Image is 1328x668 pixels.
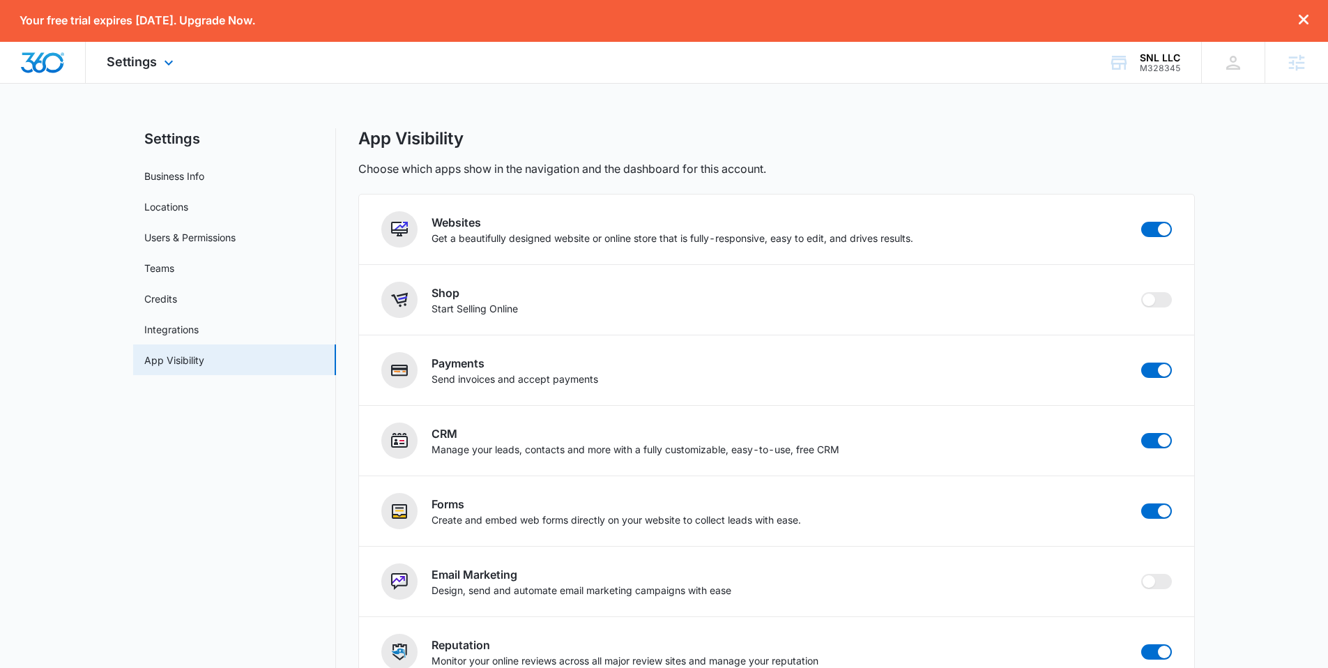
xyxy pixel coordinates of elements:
[432,442,839,457] p: Manage your leads, contacts and more with a fully customizable, easy-to-use, free CRM
[144,199,188,214] a: Locations
[1140,63,1181,73] div: account id
[432,284,518,301] h2: Shop
[432,301,518,316] p: Start Selling Online
[358,128,464,149] h1: App Visibility
[432,355,598,372] h2: Payments
[391,503,408,519] img: Forms
[432,637,818,653] h2: Reputation
[86,42,198,83] div: Settings
[144,230,236,245] a: Users & Permissions
[391,362,408,379] img: Payments
[391,291,408,308] img: Shop
[391,573,408,590] img: Email Marketing
[144,169,204,183] a: Business Info
[391,644,408,660] img: Reputation
[358,160,766,177] p: Choose which apps show in the navigation and the dashboard for this account.
[432,653,818,668] p: Monitor your online reviews across all major review sites and manage your reputation
[1140,52,1181,63] div: account name
[432,214,913,231] h2: Websites
[1299,14,1308,27] button: dismiss this dialog
[432,566,731,583] h2: Email Marketing
[432,583,731,598] p: Design, send and automate email marketing campaigns with ease
[107,54,157,69] span: Settings
[391,432,408,449] img: CRM
[144,322,199,337] a: Integrations
[432,496,801,513] h2: Forms
[20,14,255,27] p: Your free trial expires [DATE]. Upgrade Now.
[133,128,336,149] h2: Settings
[144,291,177,306] a: Credits
[432,372,598,386] p: Send invoices and accept payments
[391,221,408,238] img: Websites
[144,353,204,367] a: App Visibility
[432,425,839,442] h2: CRM
[432,231,913,245] p: Get a beautifully designed website or online store that is fully-responsive, easy to edit, and dr...
[144,261,174,275] a: Teams
[432,513,801,527] p: Create and embed web forms directly on your website to collect leads with ease.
